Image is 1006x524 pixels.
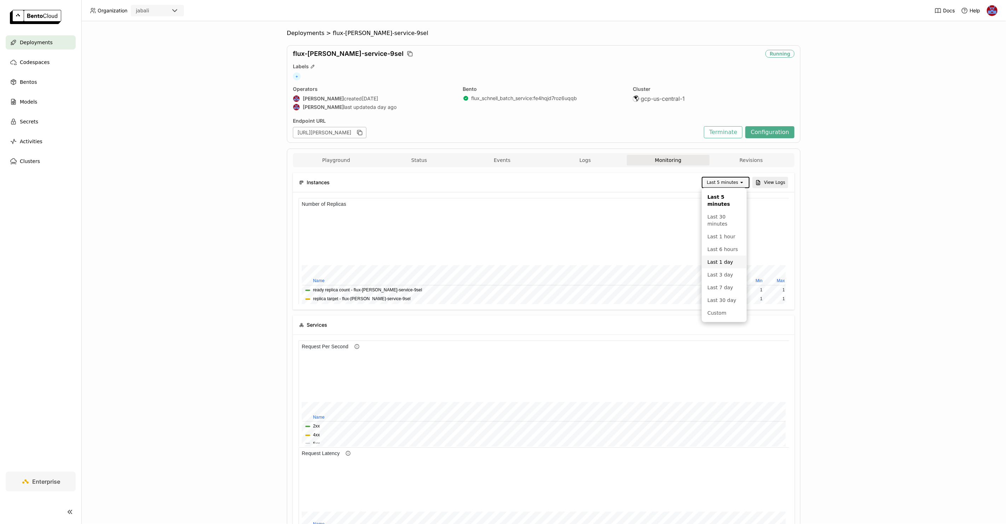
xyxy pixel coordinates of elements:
a: Models [6,95,76,109]
span: flux-[PERSON_NAME]-service-9sel [333,30,428,37]
td: 0% [119,97,140,105]
th: name [4,79,172,87]
iframe: Number of Replicas [299,198,789,304]
button: Total [15,89,24,95]
a: Bentos [6,75,76,89]
span: flux-[PERSON_NAME]-service-9sel [293,50,404,58]
div: Cluster [633,86,794,92]
span: Instances [307,179,330,186]
span: Bentos [20,78,37,86]
div: Help [961,7,980,14]
td: 0% [94,97,118,105]
button: Configuration [745,126,794,138]
a: Docs [935,7,955,14]
button: Terminate [704,126,742,138]
td: 0% [94,88,118,96]
h6: GPU Memory Usage [0,2,53,10]
span: Secrets [20,117,38,126]
span: a day ago [373,104,397,110]
strong: [PERSON_NAME] [303,95,344,102]
div: Last 1 day [707,258,741,266]
td: 0.378% [201,88,221,96]
th: Average Value [94,79,118,87]
a: Codespaces [6,55,76,69]
th: Minimum Value [198,79,220,87]
span: Deployments [287,30,324,37]
th: name [4,79,92,87]
td: 1.67 GiB [198,88,220,96]
td: 0% [119,88,140,96]
h6: In-Progress Request [0,2,52,10]
td: 1.67 GiB [173,88,197,96]
button: flux-[PERSON_NAME]-service-9sel [15,98,83,104]
td: 1.67 GiB [173,97,197,105]
ul: Menu [702,188,747,322]
th: Maximum Value [140,79,162,87]
th: Average Value [176,79,200,87]
div: Bento [463,86,625,92]
div: Last 6 hours [707,246,741,253]
div: Endpoint URL [293,118,700,124]
div: jabali [136,7,149,14]
span: [DATE] [362,95,378,102]
div: last updated [293,104,455,111]
a: flux_schnell_batch_service:fe4hqjd7roz6uqqb [472,95,577,101]
a: Enterprise [6,472,76,491]
td: 39.9 GB [140,97,162,105]
th: Average Value [173,79,197,87]
td: 0% [140,88,162,96]
td: 1.68 GiB [221,97,244,105]
button: Status [378,155,461,165]
th: name [4,79,175,87]
button: Events [461,155,544,165]
h6: CPU Usage [0,2,33,10]
div: Last 30 minutes [707,213,741,227]
span: Activities [20,137,42,146]
nav: Breadcrumbs navigation [287,30,800,37]
th: Minimum Value [119,79,140,87]
div: Labels [293,63,794,70]
button: Playground [295,155,378,165]
svg: open [739,180,745,185]
td: 0% [140,97,162,105]
span: Services [307,321,327,329]
span: Logs [579,157,591,163]
strong: [PERSON_NAME] [303,104,344,110]
div: Last 1 hour [707,233,741,240]
span: Deployments [20,38,53,47]
div: Last 5 minutes [707,179,738,186]
div: Running [765,50,794,58]
div: Last 30 day [707,297,741,304]
button: flux-[PERSON_NAME]-service-9sel [15,101,83,107]
td: 0.464% [176,88,200,96]
th: Minimum Value [118,79,140,87]
td: 39.9 GB [93,97,117,105]
h6: Memory Usage [0,2,40,10]
input: Selected jabali. [150,7,151,14]
span: Help [970,7,980,14]
a: Activities [6,134,76,149]
div: Last 7 day [707,284,741,291]
th: Maximum Value [222,79,244,87]
span: Codespaces [20,58,50,66]
span: Models [20,98,37,106]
